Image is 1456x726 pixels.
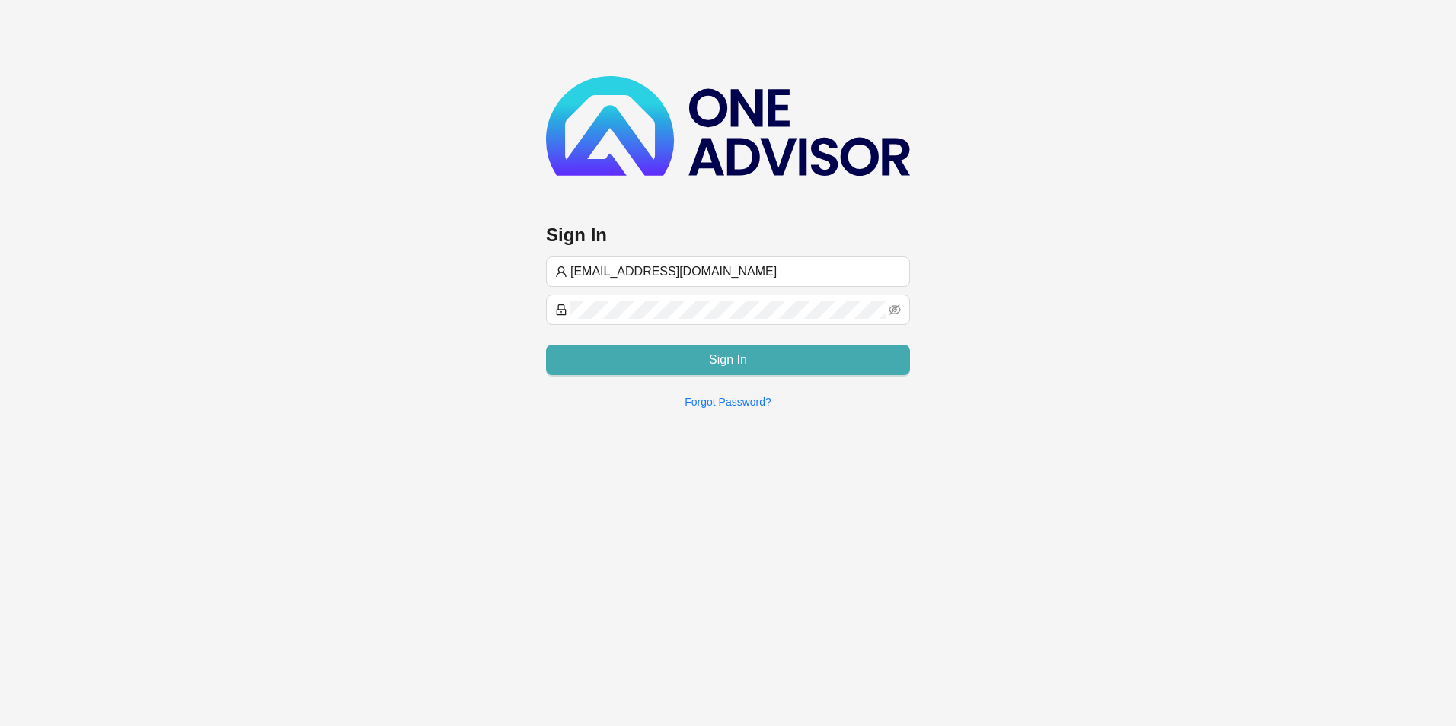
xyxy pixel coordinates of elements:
button: Sign In [546,345,910,375]
input: Username [570,263,901,281]
span: eye-invisible [889,304,901,316]
span: lock [555,304,567,316]
span: user [555,266,567,278]
h3: Sign In [546,223,910,247]
a: Forgot Password? [685,396,771,408]
span: Sign In [709,351,747,369]
img: b89e593ecd872904241dc73b71df2e41-logo-dark.svg [546,76,910,176]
